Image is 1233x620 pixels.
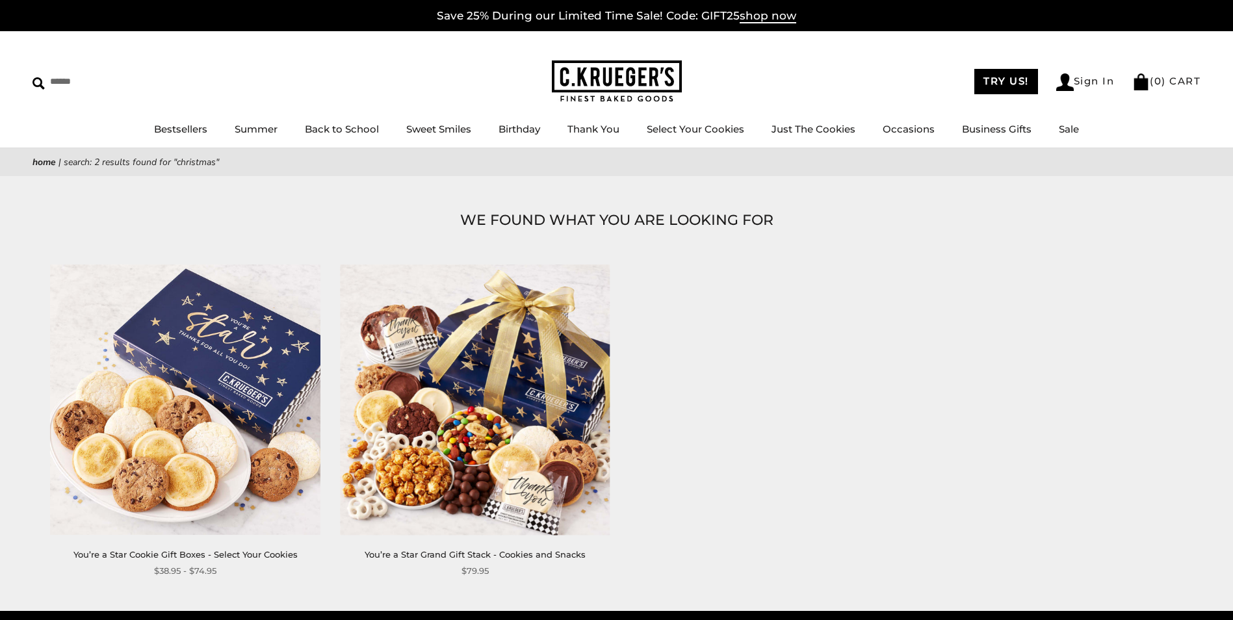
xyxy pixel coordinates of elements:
[1056,73,1115,91] a: Sign In
[962,123,1032,135] a: Business Gifts
[437,9,796,23] a: Save 25% During our Limited Time Sale! Code: GIFT25shop now
[305,123,379,135] a: Back to School
[974,69,1038,94] a: TRY US!
[552,60,682,103] img: C.KRUEGER'S
[32,155,1201,170] nav: breadcrumbs
[32,77,45,90] img: Search
[1154,75,1162,87] span: 0
[1132,73,1150,90] img: Bag
[567,123,619,135] a: Thank You
[64,156,219,168] span: Search: 2 results found for "christmas"
[883,123,935,135] a: Occasions
[499,123,540,135] a: Birthday
[1132,75,1201,87] a: (0) CART
[1056,73,1074,91] img: Account
[32,156,56,168] a: Home
[73,549,298,560] a: You’re a Star Cookie Gift Boxes - Select Your Cookies
[235,123,278,135] a: Summer
[365,549,586,560] a: You’re a Star Grand Gift Stack - Cookies and Snacks
[154,564,216,578] span: $38.95 - $74.95
[740,9,796,23] span: shop now
[52,209,1181,232] h1: WE FOUND WHAT YOU ARE LOOKING FOR
[1059,123,1079,135] a: Sale
[154,123,207,135] a: Bestsellers
[50,265,320,535] img: You’re a Star Cookie Gift Boxes - Select Your Cookies
[58,156,61,168] span: |
[32,71,187,92] input: Search
[772,123,855,135] a: Just The Cookies
[461,564,489,578] span: $79.95
[340,265,610,535] img: You’re a Star Grand Gift Stack - Cookies and Snacks
[406,123,471,135] a: Sweet Smiles
[647,123,744,135] a: Select Your Cookies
